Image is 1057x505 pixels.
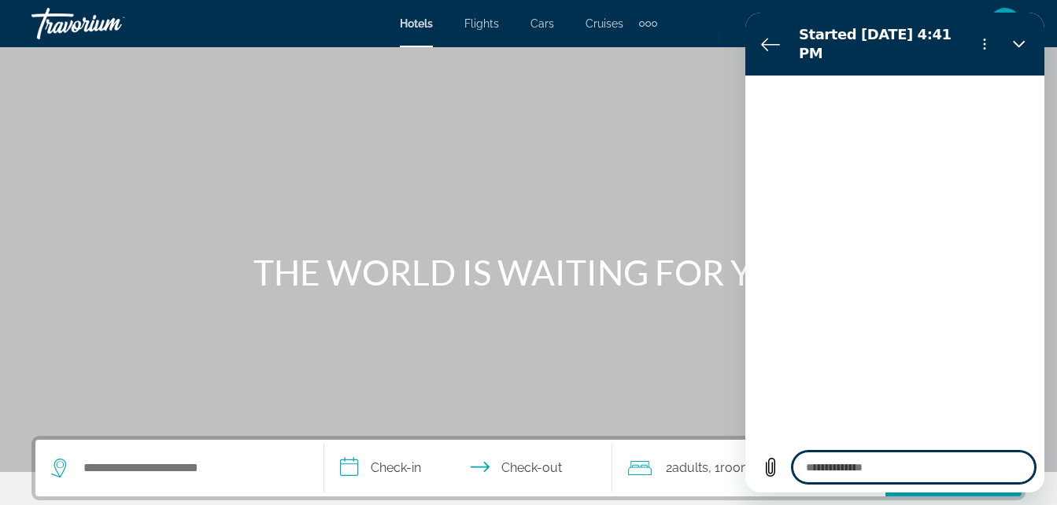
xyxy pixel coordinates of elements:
a: Cars [530,17,554,30]
a: Travorium [31,3,189,44]
div: Search widget [35,440,1022,496]
iframe: Messaging window [745,13,1044,492]
button: Extra navigation items [639,11,657,36]
a: Cruises [586,17,623,30]
h1: THE WORLD IS WAITING FOR YOU [234,252,824,293]
a: Flights [464,17,499,30]
button: User Menu [985,7,1026,40]
a: Hotels [400,17,433,30]
button: Select check in and out date [324,440,613,496]
span: Room [720,460,752,475]
span: Adults [672,460,708,475]
span: , 1 [708,457,752,479]
input: Search hotel destination [82,456,300,480]
span: 2 [666,457,708,479]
